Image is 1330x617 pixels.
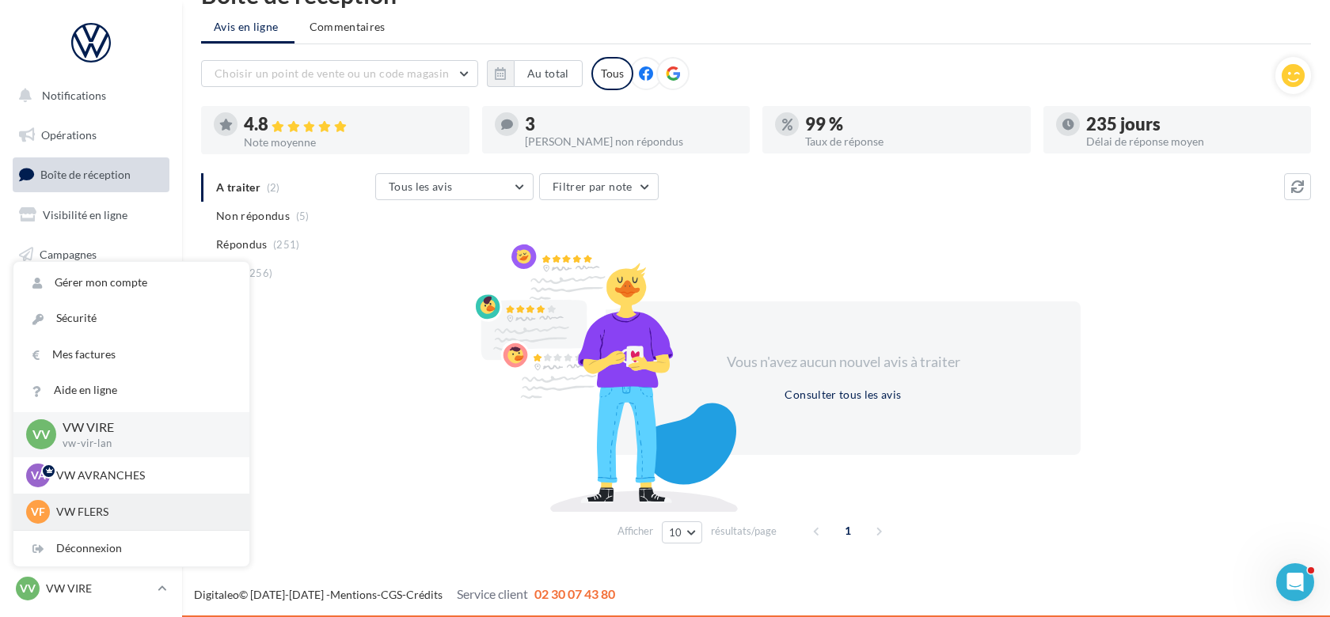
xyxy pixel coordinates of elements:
[330,588,377,601] a: Mentions
[487,60,583,87] button: Au total
[591,57,633,90] div: Tous
[13,573,169,604] a: VV VW VIRE
[194,588,239,601] a: Digitaleo
[273,238,300,251] span: (251)
[216,237,268,252] span: Répondus
[778,385,907,404] button: Consulter tous les avis
[9,238,173,271] a: Campagnes
[244,137,457,148] div: Note moyenne
[1086,115,1299,133] div: 235 jours
[707,352,979,373] div: Vous n'avez aucun nouvel avis à traiter
[13,265,249,301] a: Gérer mon compte
[13,337,249,373] a: Mes factures
[31,467,46,483] span: VA
[46,581,151,596] p: VW VIRE
[1086,136,1299,147] div: Délai de réponse moyen
[9,448,173,494] a: Campagnes DataOnDemand
[805,115,1018,133] div: 99 %
[9,395,173,441] a: PLV et print personnalisable
[617,524,653,539] span: Afficher
[215,66,449,80] span: Choisir un point de vente ou un code magasin
[539,173,659,200] button: Filtrer par note
[534,586,615,601] span: 02 30 07 43 80
[525,136,738,147] div: [PERSON_NAME] non répondus
[514,60,583,87] button: Au total
[63,418,224,437] p: VW VIRE
[56,504,230,520] p: VW FLERS
[835,518,861,543] span: 1
[63,437,224,451] p: vw-vir-lan
[525,115,738,133] div: 3
[669,526,682,539] span: 10
[201,60,478,87] button: Choisir un point de vente ou un code magasin
[296,210,310,222] span: (5)
[9,356,173,389] a: Calendrier
[13,301,249,336] a: Sécurité
[20,581,36,596] span: VV
[40,247,97,260] span: Campagnes
[194,588,615,601] span: © [DATE]-[DATE] - - -
[310,19,386,35] span: Commentaires
[40,168,131,181] span: Boîte de réception
[389,180,453,193] span: Tous les avis
[1276,563,1314,601] iframe: Intercom live chat
[711,524,777,539] span: résultats/page
[406,588,443,601] a: Crédits
[244,115,457,134] div: 4.8
[375,173,534,200] button: Tous les avis
[56,467,230,483] p: VW AVRANCHES
[9,277,173,310] a: Contacts
[381,588,402,601] a: CGS
[9,157,173,191] a: Boîte de réception
[216,208,290,224] span: Non répondus
[13,373,249,408] a: Aide en ligne
[42,89,106,102] span: Notifications
[13,531,249,566] div: Déconnexion
[41,128,97,142] span: Opérations
[43,208,127,221] span: Visibilité en ligne
[662,521,702,543] button: 10
[9,199,173,232] a: Visibilité en ligne
[9,79,166,112] button: Notifications
[457,586,528,601] span: Service client
[805,136,1018,147] div: Taux de réponse
[9,119,173,152] a: Opérations
[246,267,273,279] span: (256)
[32,426,50,444] span: VV
[9,316,173,350] a: Médiathèque
[31,504,45,520] span: VF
